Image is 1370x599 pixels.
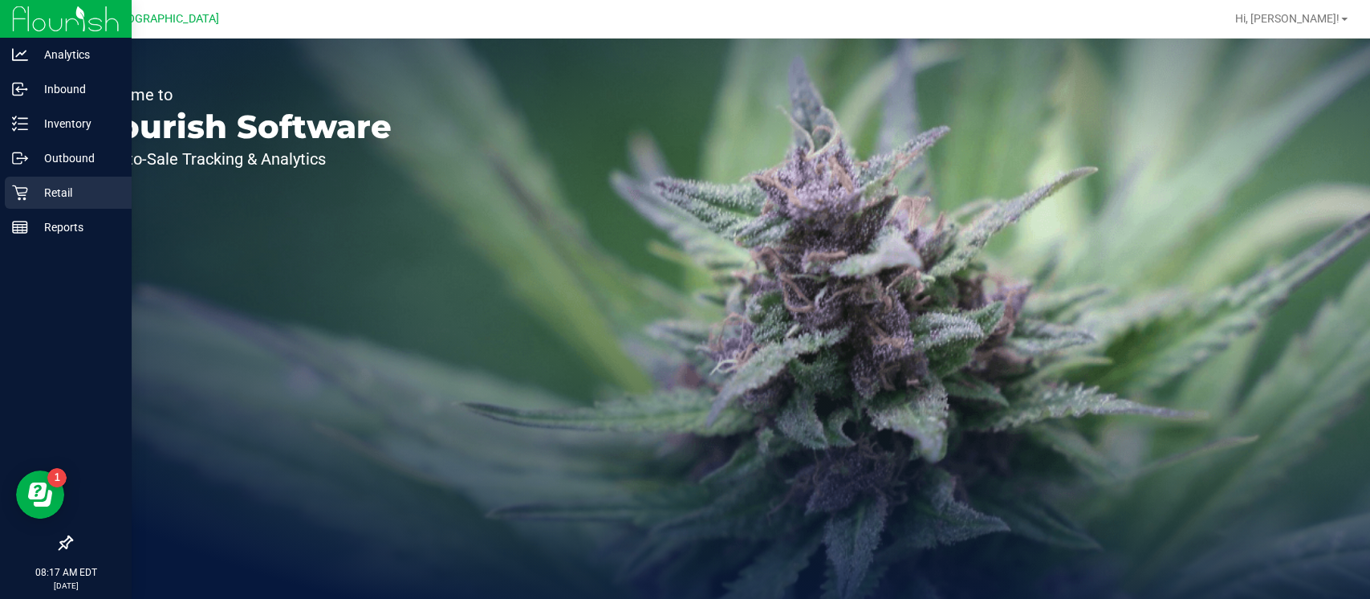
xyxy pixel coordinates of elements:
[47,468,67,487] iframe: Resource center unread badge
[28,79,124,99] p: Inbound
[12,116,28,132] inline-svg: Inventory
[1235,12,1340,25] span: Hi, [PERSON_NAME]!
[28,218,124,237] p: Reports
[87,111,392,143] p: Flourish Software
[28,45,124,64] p: Analytics
[109,12,219,26] span: [GEOGRAPHIC_DATA]
[7,565,124,580] p: 08:17 AM EDT
[28,149,124,168] p: Outbound
[12,185,28,201] inline-svg: Retail
[12,150,28,166] inline-svg: Outbound
[28,114,124,133] p: Inventory
[12,219,28,235] inline-svg: Reports
[16,471,64,519] iframe: Resource center
[28,183,124,202] p: Retail
[12,47,28,63] inline-svg: Analytics
[7,580,124,592] p: [DATE]
[87,87,392,103] p: Welcome to
[12,81,28,97] inline-svg: Inbound
[87,151,392,167] p: Seed-to-Sale Tracking & Analytics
